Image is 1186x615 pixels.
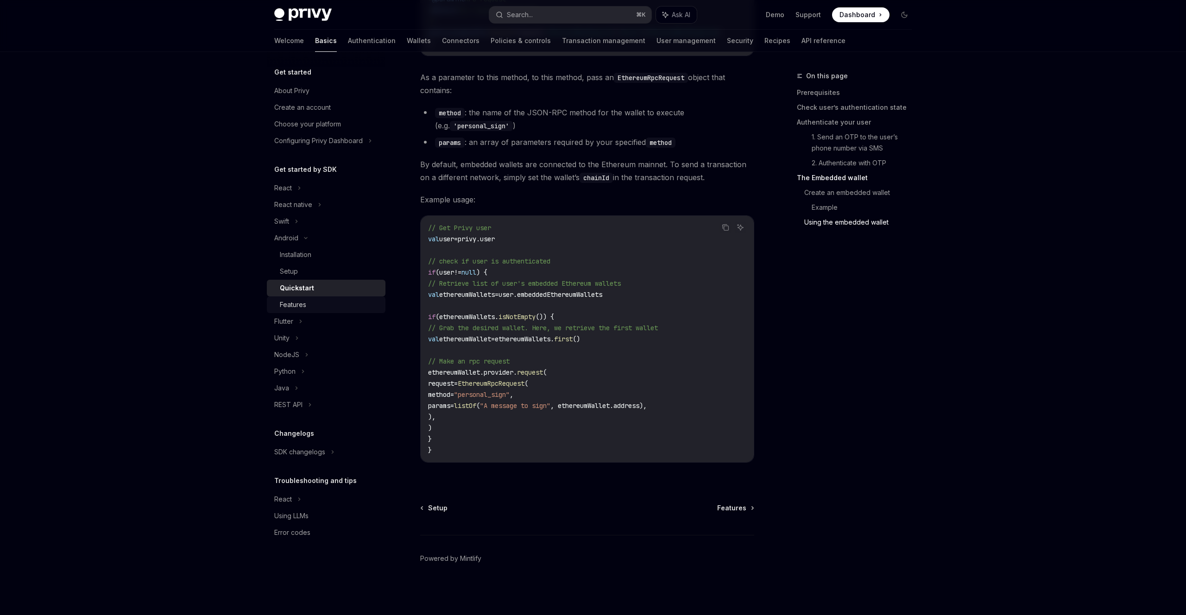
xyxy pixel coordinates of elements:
[428,335,439,343] span: val
[495,290,498,299] span: =
[727,30,753,52] a: Security
[717,503,753,513] a: Features
[450,402,454,410] span: =
[439,290,495,299] span: ethereumWallets
[517,368,543,377] span: request
[274,135,363,146] div: Configuring Privy Dashboard
[536,313,554,321] span: ()) {
[573,335,580,343] span: ()
[656,30,716,52] a: User management
[274,67,311,78] h5: Get started
[524,379,528,388] span: (
[450,390,454,399] span: =
[435,108,465,118] code: method
[734,221,746,233] button: Ask AI
[554,335,573,343] span: first
[428,503,448,513] span: Setup
[636,11,646,19] span: ⌘ K
[267,508,385,524] a: Using LLMs
[280,282,314,294] div: Quickstart
[420,106,754,132] li: : the name of the JSON-RPC method for the wallet to execute (e.g. )
[476,402,480,410] span: (
[267,280,385,296] a: Quickstart
[797,115,919,130] a: Authenticate your user
[274,199,312,210] div: React native
[461,268,476,276] span: null
[280,249,311,260] div: Installation
[428,379,454,388] span: request
[439,335,491,343] span: ethereumWallet
[839,10,875,19] span: Dashboard
[428,368,517,377] span: ethereumWallet.provider.
[435,138,465,148] code: params
[274,30,304,52] a: Welcome
[454,390,510,399] span: "personal_sign"
[797,100,919,115] a: Check user’s authentication state
[274,182,292,194] div: React
[797,170,919,185] a: The Embedded wallet
[491,30,551,52] a: Policies & controls
[766,10,784,19] a: Demo
[458,379,524,388] span: EthereumRpcRequest
[507,9,533,20] div: Search...
[274,366,296,377] div: Python
[274,428,314,439] h5: Changelogs
[812,200,919,215] a: Example
[420,71,754,97] span: As a parameter to this method, to this method, pass an object that contains:
[280,266,298,277] div: Setup
[435,268,454,276] span: (user
[719,221,732,233] button: Copy the contents from the code block
[428,446,432,454] span: }
[428,402,450,410] span: params
[274,475,357,486] h5: Troubleshooting and tips
[280,299,306,310] div: Features
[832,7,889,22] a: Dashboard
[614,73,688,83] code: EthereumRpcRequest
[428,268,435,276] span: if
[812,130,919,156] a: 1. Send an OTP to the user’s phone number via SMS
[274,494,292,505] div: React
[562,30,645,52] a: Transaction management
[274,333,290,344] div: Unity
[274,119,341,130] div: Choose your platform
[274,8,332,21] img: dark logo
[764,30,790,52] a: Recipes
[274,446,325,458] div: SDK changelogs
[420,136,754,149] li: : an array of parameters required by your specified
[274,510,309,521] div: Using LLMs
[267,99,385,116] a: Create an account
[454,402,476,410] span: listOf
[580,173,613,183] code: chainId
[267,246,385,263] a: Installation
[267,116,385,132] a: Choose your platform
[476,268,487,276] span: ) {
[897,7,912,22] button: Toggle dark mode
[428,224,491,232] span: // Get Privy user
[498,313,536,321] span: isNotEmpty
[428,290,439,299] span: val
[439,235,454,243] span: user
[672,10,690,19] span: Ask AI
[797,85,919,100] a: Prerequisites
[498,290,602,299] span: user.embeddedEthereumWallets
[348,30,396,52] a: Authentication
[420,158,754,184] span: By default, embedded wallets are connected to the Ethereum mainnet. To send a transaction on a di...
[420,554,481,563] a: Powered by Mintlify
[804,215,919,230] a: Using the embedded wallet
[489,6,651,23] button: Search...⌘K
[267,296,385,313] a: Features
[656,6,697,23] button: Ask AI
[442,30,479,52] a: Connectors
[428,279,621,288] span: // Retrieve list of user's embedded Ethereum wallets
[428,424,432,432] span: )
[428,324,658,332] span: // Grab the desired wallet. Here, we retrieve the first wallet
[274,349,299,360] div: NodeJS
[274,383,289,394] div: Java
[454,379,458,388] span: =
[421,503,448,513] a: Setup
[274,232,298,244] div: Android
[795,10,821,19] a: Support
[407,30,431,52] a: Wallets
[274,85,309,96] div: About Privy
[315,30,337,52] a: Basics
